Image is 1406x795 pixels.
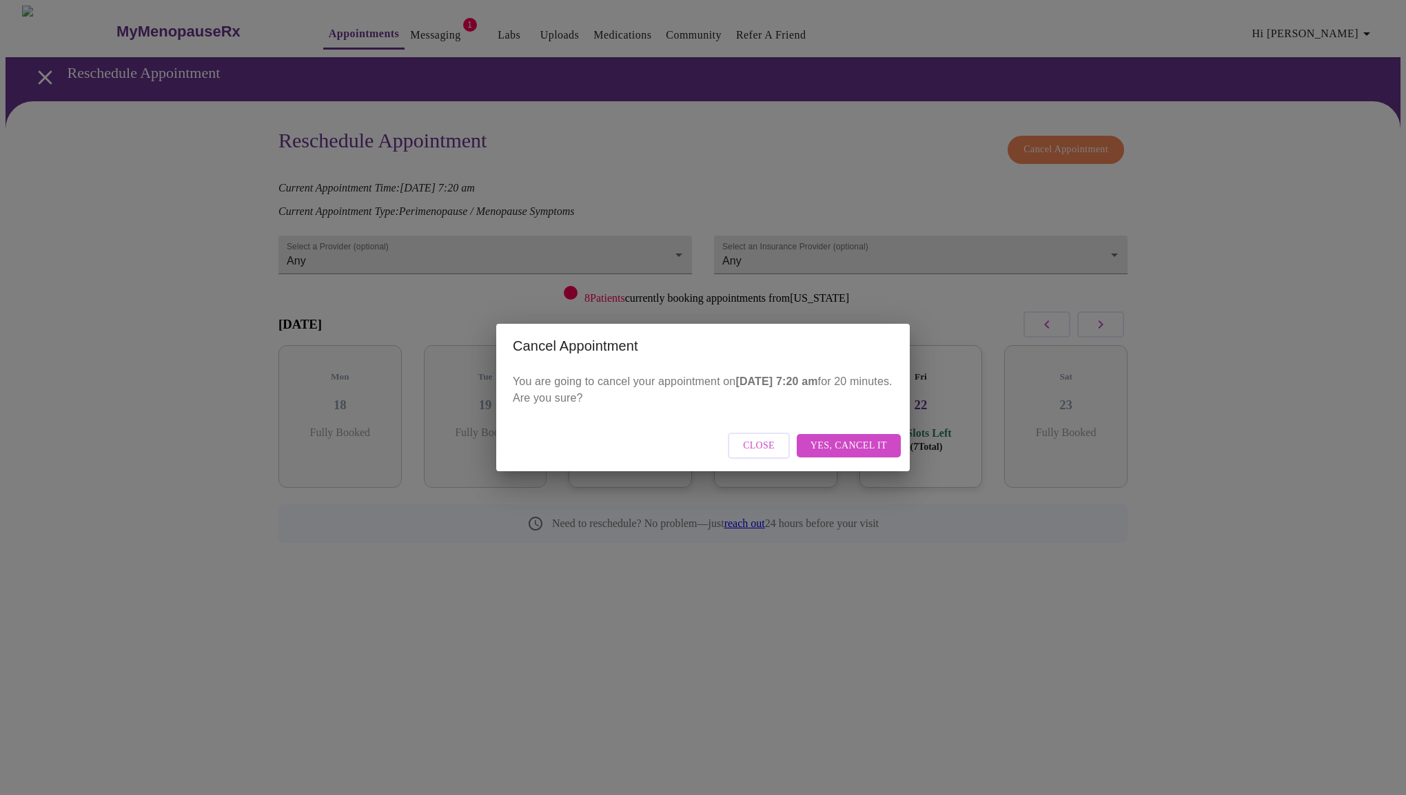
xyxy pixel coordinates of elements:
strong: [DATE] 7:20 am [735,375,817,387]
span: Close [743,437,775,455]
button: Close [728,433,790,460]
p: You are going to cancel your appointment on for 20 minutes. Are you sure? [513,373,893,406]
button: Yes, cancel it [797,434,901,458]
span: Yes, cancel it [811,437,887,455]
h2: Cancel Appointment [513,335,893,357]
